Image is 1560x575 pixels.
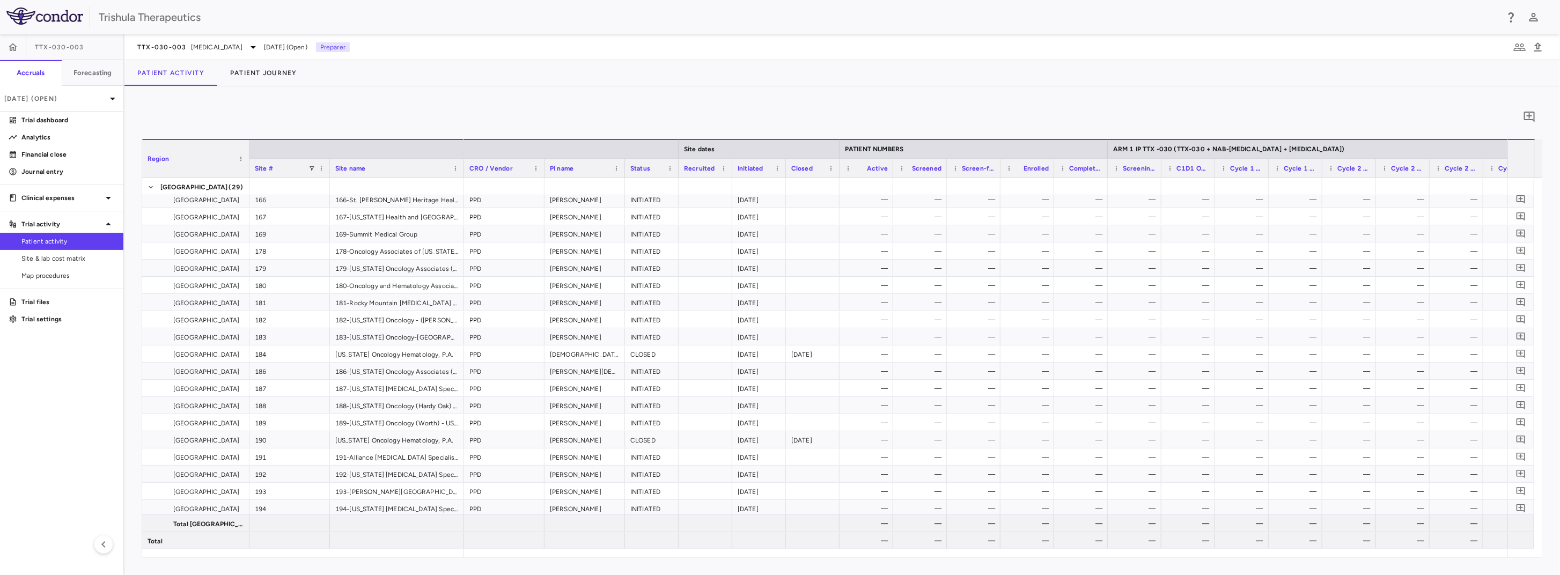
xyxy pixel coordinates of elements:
[1516,314,1526,325] svg: Add comment
[1514,449,1528,464] button: Add comment
[732,294,786,311] div: [DATE]
[849,294,888,311] div: —
[173,243,240,260] span: [GEOGRAPHIC_DATA]
[17,68,45,78] h6: Accruals
[849,191,888,208] div: —
[625,380,679,396] div: INITIATED
[1520,108,1539,126] button: Add comment
[738,165,763,172] span: Initiated
[625,448,679,465] div: INITIATED
[1514,226,1528,241] button: Add comment
[21,167,115,176] p: Journal entry
[464,466,544,482] div: PPD
[1176,165,1210,172] span: C1D1 OR Combined Baseline and C1D1 Visit (Cycle 1 Day 1)
[1493,277,1532,294] div: —
[335,165,365,172] span: Site name
[464,431,544,448] div: PPD
[544,483,625,499] div: [PERSON_NAME]
[625,345,679,362] div: CLOSED
[1516,503,1526,513] svg: Add comment
[1493,208,1532,225] div: —
[249,260,330,276] div: 179
[849,242,888,260] div: —
[1516,211,1526,222] svg: Add comment
[1117,242,1156,260] div: —
[1117,294,1156,311] div: —
[625,277,679,293] div: INITIATED
[249,500,330,517] div: 194
[464,397,544,414] div: PPD
[625,208,679,225] div: INITIATED
[217,60,310,86] button: Patient Journey
[160,179,228,196] span: [GEOGRAPHIC_DATA]
[464,483,544,499] div: PPD
[732,363,786,379] div: [DATE]
[330,328,464,345] div: 183-[US_STATE] Oncology-[GEOGRAPHIC_DATA] Midtown-USOR
[1117,260,1156,277] div: —
[249,345,330,362] div: 184
[330,345,464,362] div: [US_STATE] Oncology Hematology, P.A.
[1516,452,1526,462] svg: Add comment
[173,191,240,209] span: [GEOGRAPHIC_DATA]
[330,294,464,311] div: 181-Rocky Mountain [MEDICAL_DATA] Centers ([PERSON_NAME]) - USOR
[1516,263,1526,273] svg: Add comment
[330,208,464,225] div: 167-[US_STATE] Health and [GEOGRAPHIC_DATA]
[249,363,330,379] div: 186
[625,242,679,259] div: INITIATED
[21,132,115,142] p: Analytics
[330,500,464,517] div: 194-[US_STATE] [MEDICAL_DATA] Specialists - NORTH - SCRI - PPDS
[956,225,995,242] div: —
[912,165,941,172] span: Screened
[264,42,307,52] span: [DATE] (Open)
[1493,191,1532,208] div: —
[1332,294,1371,311] div: —
[1064,277,1102,294] div: —
[1332,242,1371,260] div: —
[956,260,995,277] div: —
[330,277,464,293] div: 180-Oncology and Hematology Associates of [GEOGRAPHIC_DATA][US_STATE] ([GEOGRAPHIC_DATA]) - USOR
[625,191,679,208] div: INITIATED
[732,260,786,276] div: [DATE]
[173,209,240,226] span: [GEOGRAPHIC_DATA]
[1123,165,1156,172] span: Screening OR Screening + Baseline (Screening)
[1064,225,1102,242] div: —
[21,271,115,281] span: Map procedures
[330,242,464,259] div: 178-Oncology Associates of [US_STATE], P.C.
[330,380,464,396] div: 187-[US_STATE] [MEDICAL_DATA] Specialists ([GEOGRAPHIC_DATA]) - USOR
[903,277,941,294] div: —
[1332,208,1371,225] div: —
[544,431,625,448] div: [PERSON_NAME]
[849,277,888,294] div: —
[21,193,102,203] p: Clinical expenses
[1064,208,1102,225] div: —
[464,448,544,465] div: PPD
[903,294,941,311] div: —
[469,165,513,172] span: CRO / Vendor
[229,179,244,196] span: (29)
[1064,294,1102,311] div: —
[732,380,786,396] div: [DATE]
[1332,277,1371,294] div: —
[1332,225,1371,242] div: —
[630,165,650,172] span: Status
[625,466,679,482] div: INITIATED
[1332,191,1371,208] div: —
[1445,165,1478,172] span: Cycle 2 Day 15 (Cycle 2 Day 15)
[330,448,464,465] div: 191-Alliance [MEDICAL_DATA] Specialists, PC - [PERSON_NAME] (USOR)
[1230,165,1263,172] span: Cycle 1 Day 8 (Cycle 1 Day 8)
[1386,208,1424,225] div: —
[1064,242,1102,260] div: —
[1439,242,1478,260] div: —
[1010,208,1049,225] div: —
[1514,347,1528,361] button: Add comment
[544,448,625,465] div: [PERSON_NAME]
[249,380,330,396] div: 187
[625,363,679,379] div: INITIATED
[732,208,786,225] div: [DATE]
[330,431,464,448] div: [US_STATE] Oncology Hematology, P.A.
[732,277,786,293] div: [DATE]
[732,191,786,208] div: [DATE]
[1117,277,1156,294] div: —
[625,483,679,499] div: INITIATED
[464,277,544,293] div: PPD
